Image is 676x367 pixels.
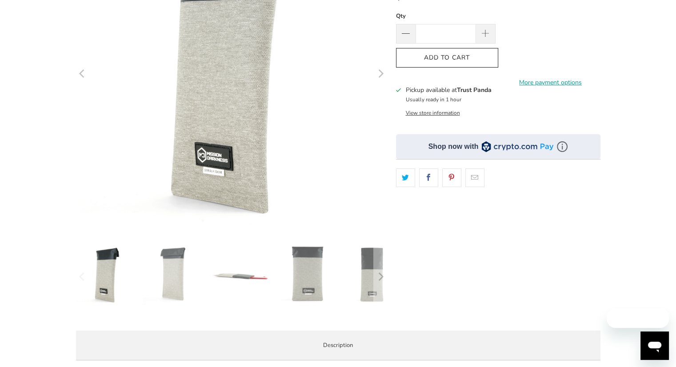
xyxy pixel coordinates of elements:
label: Qty [396,11,496,21]
label: Description [76,331,600,360]
h3: Pickup available at [405,85,491,95]
div: Shop now with [428,142,479,152]
img: Mission Darkness Dry Shield Faraday Phone Sleeve - Trust Panda [143,243,205,306]
span: Add to Cart [405,54,489,62]
button: Add to Cart [396,48,498,68]
button: Previous [76,243,90,310]
img: Mission Darkness Dry Shield Faraday Phone Sleeve - Trust Panda [276,243,338,306]
b: Trust Panda [456,86,491,94]
iframe: Button to launch messaging window [640,331,669,360]
img: Mission Darkness Dry Shield Faraday Phone Sleeve - Trust Panda [76,243,138,306]
a: Email this to a friend [465,168,484,187]
a: Share this on Twitter [396,168,415,187]
button: Next [373,243,388,310]
button: View store information [405,109,460,116]
a: Share this on Pinterest [442,168,461,187]
a: Share this on Facebook [419,168,438,187]
iframe: Message from company [607,308,669,328]
small: Usually ready in 1 hour [405,96,461,103]
img: Mission Darkness Dry Shield Faraday Phone Sleeve - Trust Panda [209,243,272,306]
a: More payment options [501,78,600,88]
img: Mission Darkness Dry Shield Faraday Phone Sleeve - Trust Panda [342,243,404,306]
